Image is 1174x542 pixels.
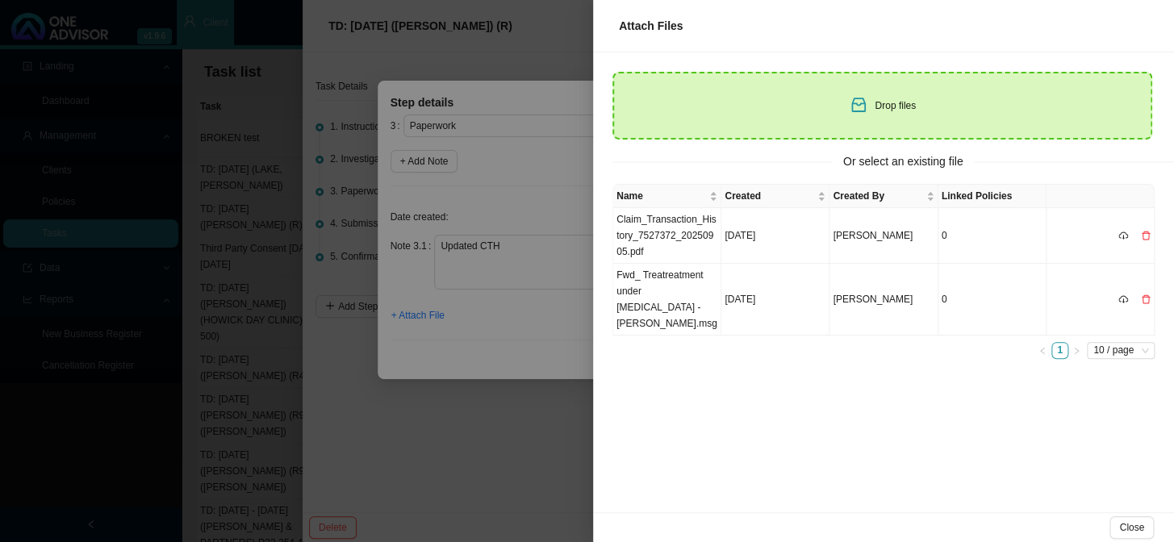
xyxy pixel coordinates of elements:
[938,264,1047,336] td: 0
[613,208,721,264] td: Claim_Transaction_History_7527372_20250905.pdf
[829,185,938,208] th: Created By
[1072,347,1080,355] span: right
[849,95,868,115] span: inbox
[1038,347,1047,355] span: left
[875,100,916,111] span: Drop files
[1118,294,1128,304] span: cloud-download
[1034,342,1051,359] li: Previous Page
[613,264,721,336] td: Fwd_ Treatreatment under [MEDICAL_DATA] - [PERSON_NAME].msg
[616,188,706,204] span: Name
[721,208,829,264] td: [DATE]
[613,185,721,208] th: Name
[1034,342,1051,359] button: left
[1068,342,1085,359] button: right
[725,188,814,204] span: Created
[1087,342,1155,359] div: Page Size
[1119,519,1144,536] span: Close
[1051,342,1068,359] li: 1
[721,185,829,208] th: Created
[938,185,1047,208] th: Linked Policies
[1141,231,1151,240] span: delete
[1141,294,1151,304] span: delete
[938,208,1047,264] td: 0
[833,188,922,204] span: Created By
[833,230,913,241] span: [PERSON_NAME]
[1052,343,1067,358] a: 1
[1068,342,1085,359] li: Next Page
[1118,231,1128,240] span: cloud-download
[619,19,683,32] span: Attach Files
[721,264,829,336] td: [DATE]
[833,294,913,305] span: [PERSON_NAME]
[832,152,975,171] span: Or select an existing file
[1109,516,1154,539] button: Close
[1093,343,1148,358] span: 10 / page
